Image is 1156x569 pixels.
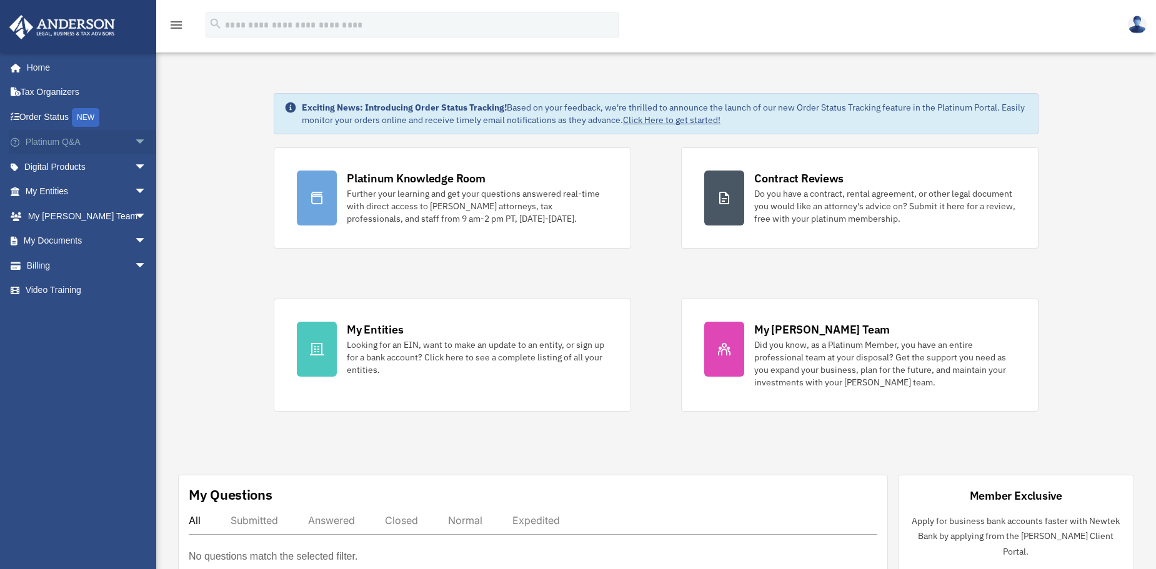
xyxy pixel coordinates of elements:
[754,187,1015,225] div: Do you have a contract, rental agreement, or other legal document you would like an attorney's ad...
[9,104,166,130] a: Order StatusNEW
[9,80,166,105] a: Tax Organizers
[9,204,166,229] a: My [PERSON_NAME] Teamarrow_drop_down
[347,322,403,337] div: My Entities
[9,229,166,254] a: My Documentsarrow_drop_down
[6,15,119,39] img: Anderson Advisors Platinum Portal
[623,114,720,126] a: Click Here to get started!
[9,154,166,179] a: Digital Productsarrow_drop_down
[274,299,631,412] a: My Entities Looking for an EIN, want to make an update to an entity, or sign up for a bank accoun...
[134,229,159,254] span: arrow_drop_down
[134,204,159,229] span: arrow_drop_down
[134,154,159,180] span: arrow_drop_down
[347,339,608,376] div: Looking for an EIN, want to make an update to an entity, or sign up for a bank account? Click her...
[134,179,159,205] span: arrow_drop_down
[9,130,166,155] a: Platinum Q&Aarrow_drop_down
[189,485,272,504] div: My Questions
[754,339,1015,388] div: Did you know, as a Platinum Member, you have an entire professional team at your disposal? Get th...
[209,17,222,31] i: search
[970,488,1062,503] div: Member Exclusive
[134,130,159,156] span: arrow_drop_down
[72,108,99,127] div: NEW
[347,171,486,186] div: Platinum Knowledge Room
[308,514,355,527] div: Answered
[754,322,890,337] div: My [PERSON_NAME] Team
[302,102,507,113] strong: Exciting News: Introducing Order Status Tracking!
[754,171,844,186] div: Contract Reviews
[448,514,482,527] div: Normal
[9,253,166,278] a: Billingarrow_drop_down
[909,513,1124,560] p: Apply for business bank accounts faster with Newtek Bank by applying from the [PERSON_NAME] Clien...
[189,514,201,527] div: All
[512,514,560,527] div: Expedited
[302,101,1028,126] div: Based on your feedback, we're thrilled to announce the launch of our new Order Status Tracking fe...
[681,299,1039,412] a: My [PERSON_NAME] Team Did you know, as a Platinum Member, you have an entire professional team at...
[231,514,278,527] div: Submitted
[9,278,166,303] a: Video Training
[9,179,166,204] a: My Entitiesarrow_drop_down
[274,147,631,249] a: Platinum Knowledge Room Further your learning and get your questions answered real-time with dire...
[1128,16,1147,34] img: User Pic
[169,22,184,32] a: menu
[134,253,159,279] span: arrow_drop_down
[189,548,357,565] p: No questions match the selected filter.
[169,17,184,32] i: menu
[347,187,608,225] div: Further your learning and get your questions answered real-time with direct access to [PERSON_NAM...
[9,55,159,80] a: Home
[681,147,1039,249] a: Contract Reviews Do you have a contract, rental agreement, or other legal document you would like...
[385,514,418,527] div: Closed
